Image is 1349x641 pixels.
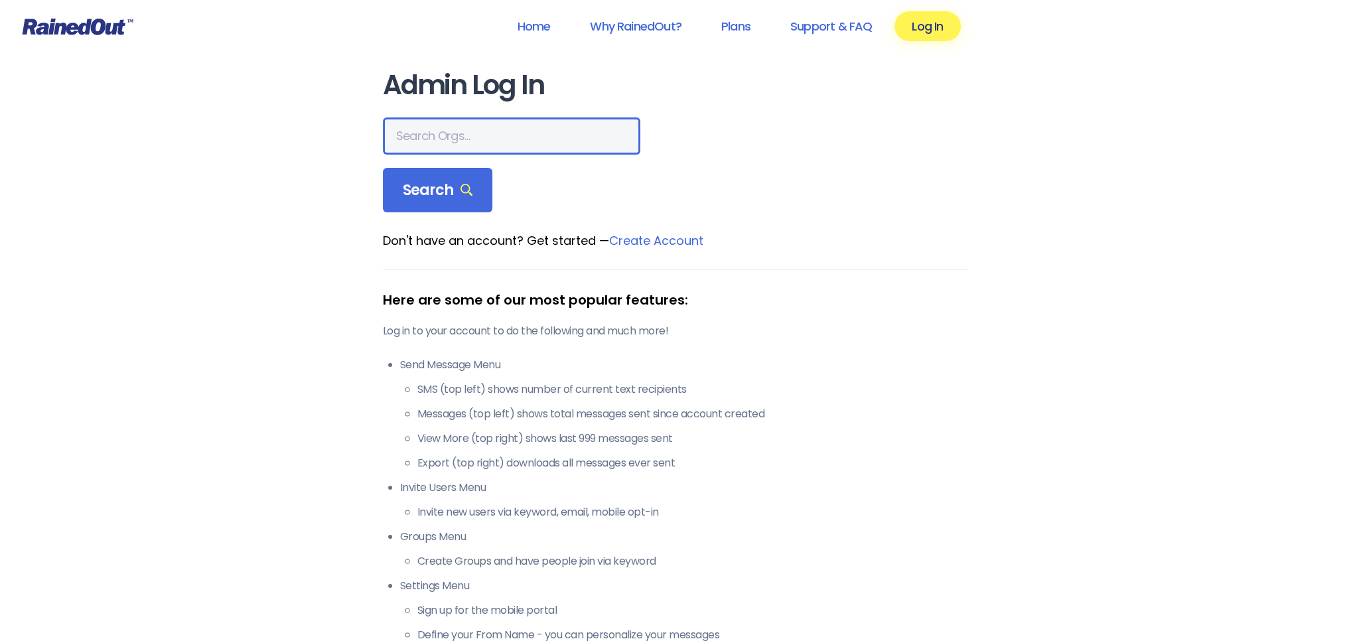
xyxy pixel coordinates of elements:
span: Search [403,181,473,200]
li: Create Groups and have people join via keyword [417,553,967,569]
li: Messages (top left) shows total messages sent since account created [417,406,967,422]
a: Create Account [609,232,703,249]
li: Groups Menu [400,529,967,569]
a: Log In [894,11,960,41]
li: Invite new users via keyword, email, mobile opt-in [417,504,967,520]
p: Log in to your account to do the following and much more! [383,323,967,339]
a: Home [500,11,567,41]
a: Plans [704,11,768,41]
li: SMS (top left) shows number of current text recipients [417,382,967,397]
a: Support & FAQ [773,11,889,41]
h1: Admin Log In [383,70,967,100]
div: Search [383,168,493,213]
li: Export (top right) downloads all messages ever sent [417,455,967,471]
a: Why RainedOut? [573,11,699,41]
li: Invite Users Menu [400,480,967,520]
div: Here are some of our most popular features: [383,290,967,310]
input: Search Orgs… [383,117,640,155]
li: Sign up for the mobile portal [417,603,967,618]
li: View More (top right) shows last 999 messages sent [417,431,967,447]
li: Send Message Menu [400,357,967,471]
